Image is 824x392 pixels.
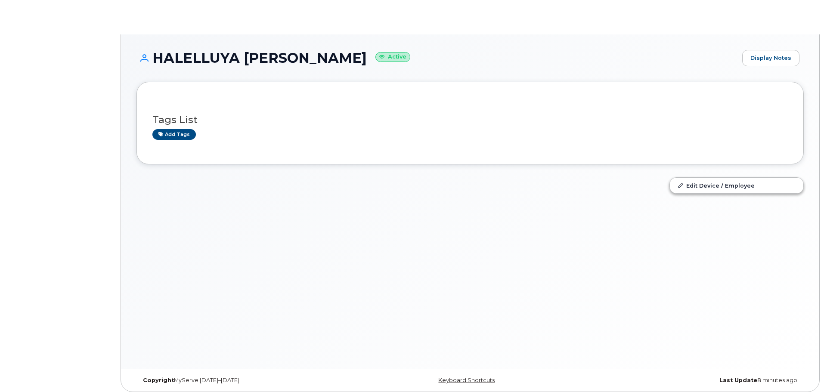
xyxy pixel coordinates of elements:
[438,377,495,383] a: Keyboard Shortcuts
[136,377,359,384] div: MyServe [DATE]–[DATE]
[136,50,738,65] h1: HALELLUYA [PERSON_NAME]
[152,129,196,140] a: Add tags
[143,377,174,383] strong: Copyright
[375,52,410,62] small: Active
[742,50,799,66] a: Display Notes
[719,377,757,383] strong: Last Update
[152,114,788,125] h3: Tags List
[670,178,803,193] a: Edit Device / Employee
[581,377,804,384] div: 8 minutes ago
